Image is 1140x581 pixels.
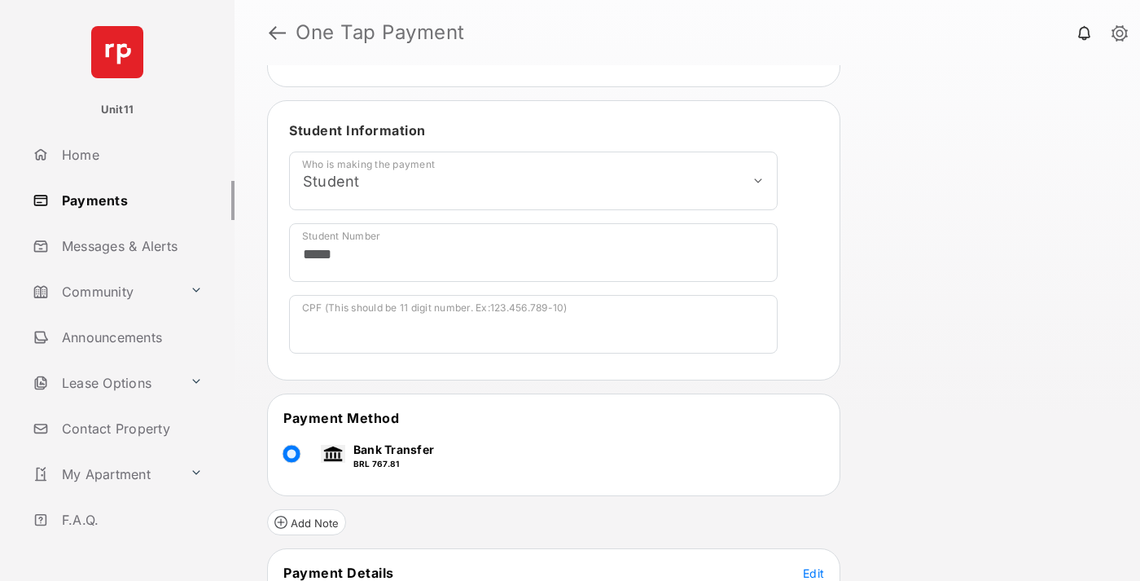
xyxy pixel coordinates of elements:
[283,410,399,426] span: Payment Method
[26,409,235,448] a: Contact Property
[321,445,345,463] img: bank.png
[296,23,465,42] strong: One Tap Payment
[26,135,235,174] a: Home
[283,565,394,581] span: Payment Details
[26,227,235,266] a: Messages & Alerts
[267,509,346,535] button: Add Note
[26,455,183,494] a: My Apartment
[803,566,824,580] span: Edit
[91,26,143,78] img: svg+xml;base64,PHN2ZyB4bWxucz0iaHR0cDovL3d3dy53My5vcmcvMjAwMC9zdmciIHdpZHRoPSI2NCIgaGVpZ2h0PSI2NC...
[26,181,235,220] a: Payments
[26,272,183,311] a: Community
[353,441,434,458] p: Bank Transfer
[353,458,434,470] p: BRL 767.81
[26,500,235,539] a: F.A.Q.
[803,565,824,581] button: Edit
[101,102,134,118] p: Unit11
[26,318,235,357] a: Announcements
[289,122,426,139] span: Student Information
[26,363,183,403] a: Lease Options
